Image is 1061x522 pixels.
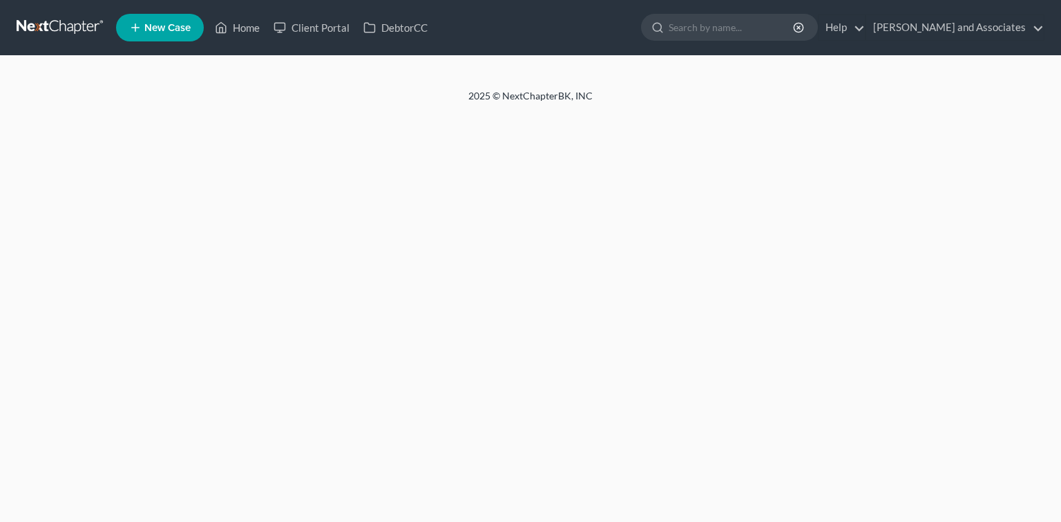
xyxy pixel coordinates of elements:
div: 2025 © NextChapterBK, INC [137,89,924,114]
a: Home [208,15,267,40]
span: New Case [144,23,191,33]
a: Client Portal [267,15,356,40]
a: Help [819,15,865,40]
a: [PERSON_NAME] and Associates [866,15,1044,40]
a: DebtorCC [356,15,434,40]
input: Search by name... [669,14,795,40]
